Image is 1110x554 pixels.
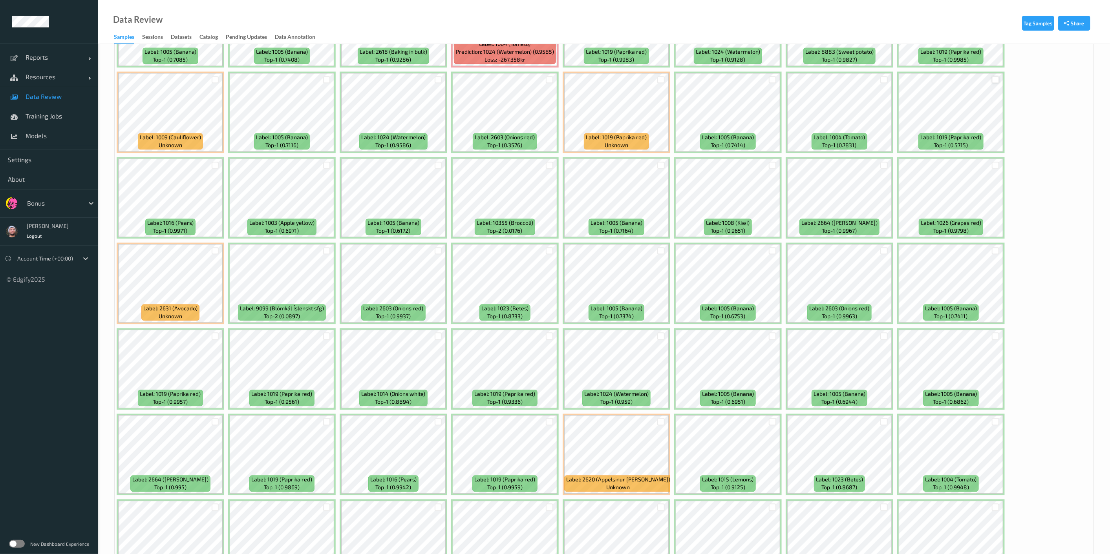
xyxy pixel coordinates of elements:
span: top-1 (0.7085) [153,56,188,64]
span: top-1 (0.7164) [599,227,633,235]
span: unknown [605,141,628,149]
span: Label: 1023 (Betes) [481,304,528,312]
span: Label: 1005 (Banana) [144,48,196,56]
span: top-1 (0.7374) [599,312,634,320]
span: Label: 1019 (Paprika red) [251,476,312,483]
span: top-1 (0.9827) [822,56,857,64]
span: Label: 1008 (Kiwi) [706,219,750,227]
button: Share [1058,16,1090,31]
span: top-1 (0.9937) [376,312,411,320]
span: top-1 (0.9286) [375,56,411,64]
div: Samples [114,33,134,44]
span: top-1 (0.9586) [375,141,411,149]
span: Label: 1019 (Paprika red) [586,133,647,141]
span: Label: 2618 (Baking in bulk) [360,48,427,56]
span: Label: 1003 (Apple yellow) [249,219,315,227]
div: Sessions [142,33,163,43]
span: Label: 1005 (Banana) [591,304,642,312]
span: Label: 8883 (Sweet potato) [805,48,874,56]
span: Label: 1005 (Banana) [702,133,754,141]
span: top-1 (0.6944) [821,398,858,406]
span: Label: 1004 (Tomato) [925,476,977,483]
span: top-1 (0.9125) [711,483,745,491]
span: top-1 (0.7831) [822,141,856,149]
span: Label: 2603 (Onions red) [475,133,535,141]
span: Label: 1016 (Pears) [147,219,194,227]
span: top-1 (0.8687) [821,483,857,491]
span: Label: 1009 (Cauliflower) [140,133,201,141]
span: top-2 (0.0897) [264,312,300,320]
span: top-1 (0.8733) [487,312,523,320]
a: Data Annotation [275,32,323,43]
span: top-1 (0.7411) [934,312,967,320]
span: top-1 (0.6971) [265,227,299,235]
span: top-1 (0.5715) [934,141,968,149]
span: Label: 1024 (Watermelon) [584,390,649,398]
span: Label: 9099 (Blómkál Íslenskt sfg) [240,304,324,312]
span: Label: 1005 (Banana) [702,304,754,312]
span: top-2 (0.0176) [487,227,522,235]
span: top-1 (0.9561) [265,398,299,406]
span: Label: 1026 (Grapes red) [921,219,981,227]
span: Label: 1019 (Paprika red) [140,390,201,398]
a: Datasets [171,32,199,43]
span: unknown [159,312,182,320]
span: Label: 1023 (Betes) [816,476,863,483]
button: Tag Samples [1022,16,1054,31]
span: Label: 2603 (Onions red) [363,304,423,312]
span: Label: 10355 (Broccoli) [477,219,533,227]
span: Label: 1019 (Paprika red) [586,48,647,56]
span: top-1 (0.9651) [711,227,745,235]
div: Pending Updates [226,33,267,43]
span: top-1 (0.7408) [264,56,300,64]
span: Label: 2620 (Appelsinur [PERSON_NAME]) [566,476,670,483]
span: top-1 (0.9942) [375,483,411,491]
span: Prediction: 1024 (Watermelon) (0.9585) [456,48,554,56]
span: top-1 (0.6951) [711,398,745,406]
span: Loss: -267.358kr [485,56,525,64]
span: Label: 1005 (Banana) [814,390,865,398]
div: Data Review [113,16,163,24]
span: top-1 (0.9983) [598,56,634,64]
span: top-1 (0.7116) [265,141,298,149]
span: Label: 1014 (Onions white) [361,390,425,398]
span: Label: 1005 (Banana) [591,219,642,227]
span: Label: 1019 (Paprika red) [251,390,312,398]
span: Label: 1005 (Banana) [925,390,977,398]
span: top-1 (0.9869) [264,483,300,491]
span: top-1 (0.8894) [375,398,411,406]
a: Sessions [142,32,171,43]
span: Label: 1024 (Watermelon) [696,48,760,56]
span: Label: 1005 (Banana) [368,219,419,227]
span: top-1 (0.6172) [376,227,410,235]
span: top-1 (0.9128) [710,56,745,64]
span: Label: 1005 (Banana) [702,390,754,398]
span: top-1 (0.9967) [822,227,857,235]
span: Label: 1005 (Banana) [256,133,308,141]
span: Label: 1019 (Paprika red) [920,133,981,141]
span: top-1 (0.959) [600,398,633,406]
span: top-1 (0.9798) [933,227,969,235]
span: Label: 1005 (Banana) [925,304,977,312]
span: Label: 1019 (Paprika red) [920,48,981,56]
span: Label: 1004 (Tomato) [479,40,530,48]
span: top-1 (0.995) [154,483,187,491]
span: unknown [159,141,182,149]
span: top-1 (0.6753) [710,312,745,320]
span: Label: 1019 (Paprika red) [474,390,535,398]
span: top-1 (0.9963) [822,312,857,320]
span: Label: 1005 (Banana) [256,48,308,56]
a: Samples [114,32,142,44]
span: Label: 1024 (Watermelon) [361,133,426,141]
span: top-1 (0.9985) [933,56,969,64]
span: top-1 (0.9957) [153,398,188,406]
a: Pending Updates [226,32,275,43]
span: top-1 (0.9948) [933,483,969,491]
span: top-1 (0.9959) [487,483,523,491]
a: Catalog [199,32,226,43]
span: Label: 1015 (Lemons) [702,476,753,483]
span: top-1 (0.3576) [487,141,522,149]
span: unknown [607,483,630,491]
div: Datasets [171,33,192,43]
span: top-1 (0.9336) [487,398,523,406]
